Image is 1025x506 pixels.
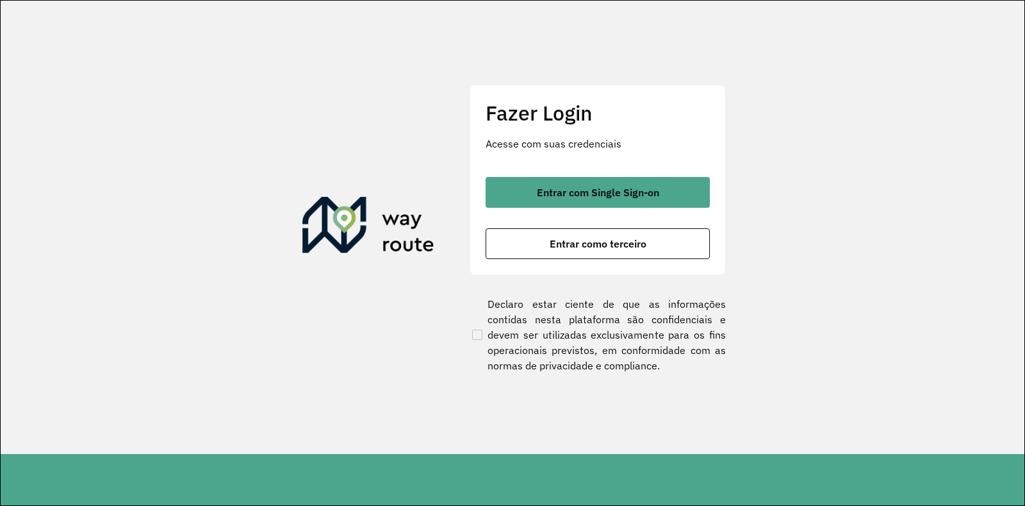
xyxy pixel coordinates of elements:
[302,197,434,258] img: Roteirizador AmbevTech
[486,101,710,125] h2: Fazer Login
[486,177,710,208] button: button
[486,136,710,151] p: Acesse com suas credenciais
[550,239,646,249] span: Entrar como terceiro
[537,187,659,198] span: Entrar com Single Sign-on
[486,228,710,259] button: button
[470,296,726,373] label: Declaro estar ciente de que as informações contidas nesta plataforma são confidenciais e devem se...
